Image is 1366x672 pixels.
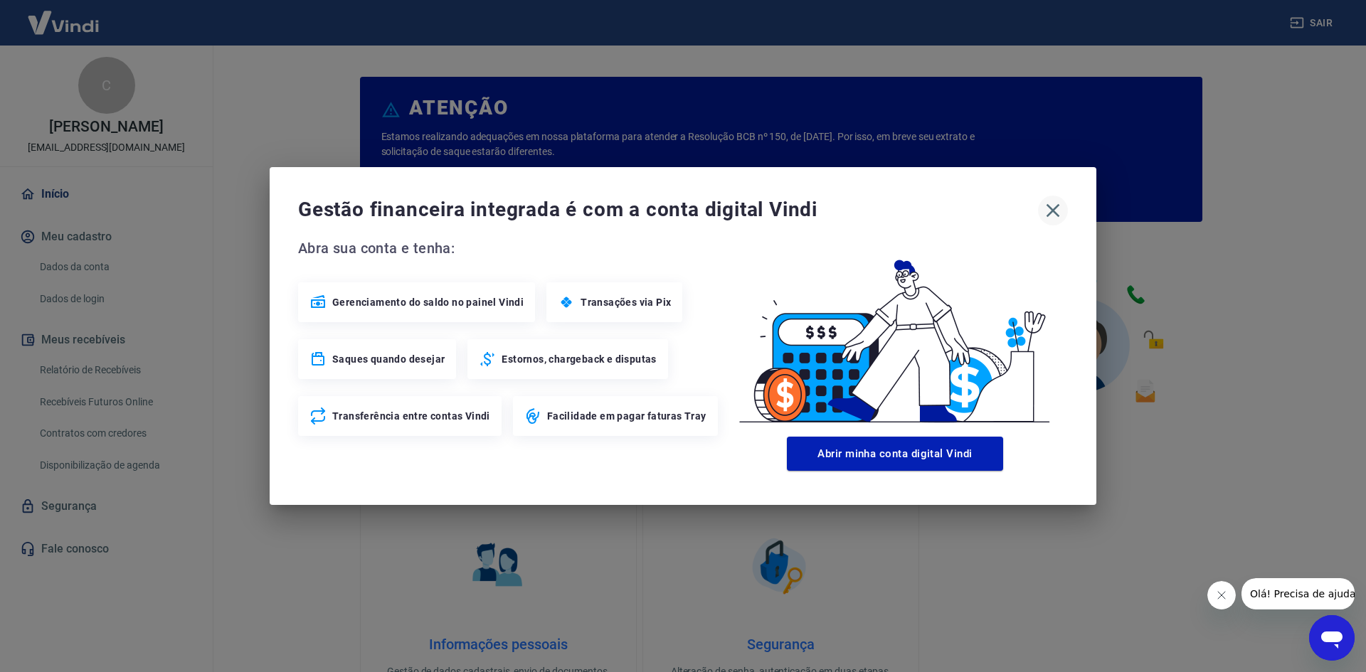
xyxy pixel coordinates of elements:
[9,10,120,21] span: Olá! Precisa de ajuda?
[1309,615,1355,661] iframe: Botão para abrir a janela de mensagens
[1241,578,1355,609] iframe: Mensagem da empresa
[1207,581,1236,609] iframe: Fechar mensagem
[332,409,490,423] span: Transferência entre contas Vindi
[332,295,524,309] span: Gerenciamento do saldo no painel Vindi
[298,237,722,260] span: Abra sua conta e tenha:
[298,196,1038,224] span: Gestão financeira integrada é com a conta digital Vindi
[787,437,1003,471] button: Abrir minha conta digital Vindi
[722,237,1068,431] img: Good Billing
[502,352,656,366] span: Estornos, chargeback e disputas
[581,295,671,309] span: Transações via Pix
[332,352,445,366] span: Saques quando desejar
[547,409,706,423] span: Facilidade em pagar faturas Tray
